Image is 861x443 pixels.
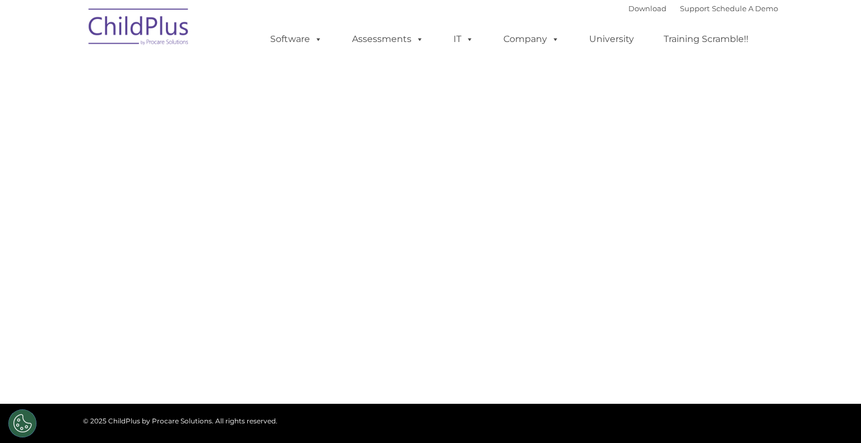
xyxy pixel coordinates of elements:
a: IT [442,28,485,50]
a: University [578,28,645,50]
a: Training Scramble!! [652,28,760,50]
a: Schedule A Demo [712,4,778,13]
span: © 2025 ChildPlus by Procare Solutions. All rights reserved. [83,417,277,425]
a: Download [628,4,666,13]
img: ChildPlus by Procare Solutions [83,1,195,57]
a: Assessments [341,28,435,50]
font: | [628,4,778,13]
a: Support [680,4,710,13]
a: Software [259,28,334,50]
button: Cookies Settings [8,409,36,437]
a: Company [492,28,571,50]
